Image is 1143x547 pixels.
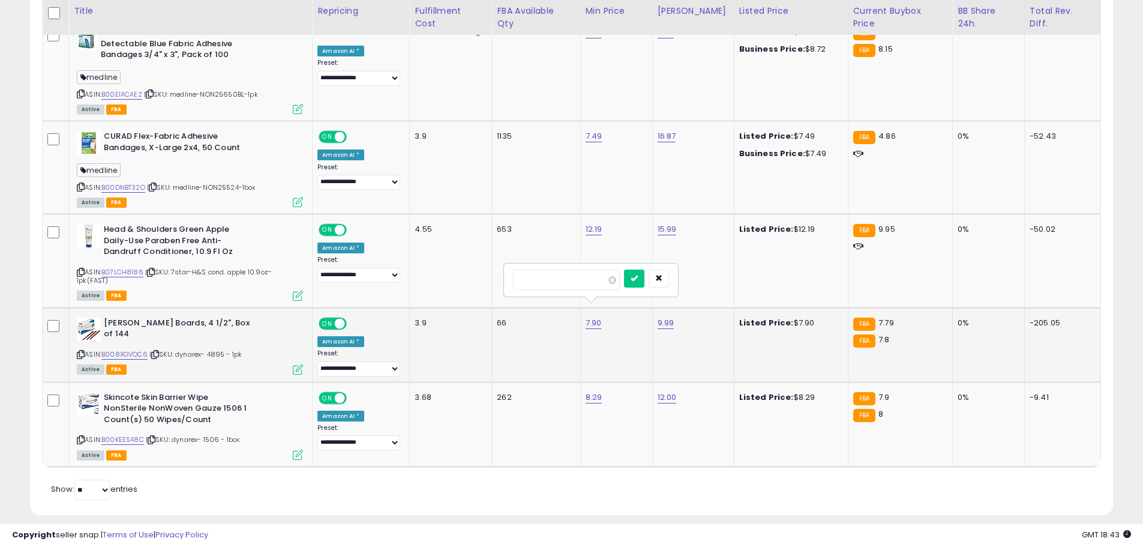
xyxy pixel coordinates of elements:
div: Repricing [317,5,404,17]
span: FBA [106,291,127,301]
b: Listed Price: [739,317,794,328]
div: -52.43 [1030,131,1091,142]
span: FBA [106,104,127,115]
div: 3.9 [415,318,482,328]
div: 0% [958,392,1015,403]
div: Amazon AI * [317,150,364,160]
span: Show: entries [51,483,137,495]
div: BB Share 24h. [958,5,1019,30]
a: Terms of Use [103,529,154,540]
span: | SKU: dynarex- 4895 - 1pk [149,349,242,359]
div: Min Price [586,5,647,17]
b: CURAD Food Service Metal Detectable Blue Fabric Adhesive Bandages 3/4" x 3", Pack of 100 [101,27,247,64]
div: ASIN: [77,27,303,113]
span: OFF [345,393,364,403]
div: Amazon AI * [317,46,364,56]
div: -205.05 [1030,318,1091,328]
small: FBA [853,392,875,405]
b: CURAD Flex-Fabric Adhesive Bandages, X-Large 2x4, 50 Count [104,131,250,156]
div: $7.49 [739,131,839,142]
div: $7.49 [739,148,839,159]
div: seller snap | | [12,530,208,541]
a: 12.00 [658,391,677,403]
a: 16.87 [658,130,676,142]
div: 66 [497,318,571,328]
span: 8 [878,408,883,420]
div: Total Rev. Diff. [1030,5,1096,30]
div: Title [74,5,307,17]
div: Amazon AI * [317,411,364,422]
a: 7.49 [586,130,602,142]
img: 41I-bZMgHyL._SL40_.jpg [77,392,101,416]
div: Amazon AI * [317,336,364,347]
b: Business Price: [739,148,805,159]
small: FBA [853,409,875,422]
span: ON [320,225,335,235]
b: Listed Price: [739,223,794,235]
span: | SKU: medline-NON25524-1box [147,183,256,192]
small: FBA [853,318,875,331]
span: FBA [106,364,127,375]
div: $12.19 [739,224,839,235]
b: Listed Price: [739,130,794,142]
span: 2025-10-6 18:43 GMT [1082,529,1131,540]
div: Fulfillment Cost [415,5,487,30]
span: 7.79 [878,317,894,328]
b: Business Price: [739,43,805,55]
a: 12.19 [586,223,602,235]
img: 41c1zEBeYXL._SL40_.jpg [77,131,101,155]
span: ON [320,318,335,328]
span: All listings currently available for purchase on Amazon [77,364,104,375]
a: 15.99 [658,223,677,235]
div: 653 [497,224,571,235]
span: OFF [345,225,364,235]
b: Skincote Skin Barrier Wipe NonSterile NonWoven Gauze 1506 1 Count(s) 50 Wipes/Count [104,392,250,429]
span: | SKU: 7star-H&S cond. apple 10.9oz-1pk(FAST) [77,267,272,285]
span: medline [77,163,121,177]
div: 262 [497,392,571,403]
span: All listings currently available for purchase on Amazon [77,104,104,115]
div: 4.55 [415,224,482,235]
div: 0% [958,224,1015,235]
span: 7.8 [878,334,889,345]
div: -9.41 [1030,392,1091,403]
a: B07LCH8186 [101,267,143,277]
b: [PERSON_NAME] Boards, 4 1/2", Box of 144 [104,318,250,343]
div: Preset: [317,349,400,376]
span: All listings currently available for purchase on Amazon [77,450,104,461]
div: $8.72 [739,44,839,55]
a: 7.90 [586,317,602,329]
div: Amazon AI * [317,243,364,253]
a: Privacy Policy [155,529,208,540]
div: Preset: [317,424,400,451]
div: Preset: [317,163,400,190]
div: Preset: [317,59,400,86]
span: | SKU: medline-NON25650BL-1pk [144,89,258,99]
div: 0% [958,318,1015,328]
img: 51C84k5e23L._SL40_.jpg [77,318,101,342]
small: FBA [853,131,875,144]
div: [PERSON_NAME] [658,5,729,17]
img: 41gxp59tAGL._SL40_.jpg [77,27,98,51]
span: 7.9 [878,391,889,403]
div: $8.29 [739,392,839,403]
div: Listed Price [739,5,843,17]
strong: Copyright [12,529,56,540]
div: Current Buybox Price [853,5,947,30]
img: 411EEBZz2-L._SL40_.jpg [77,224,101,248]
div: 3.68 [415,392,482,403]
span: medline [77,70,121,84]
div: Preset: [317,256,400,283]
span: 8.15 [878,43,893,55]
span: ON [320,393,335,403]
div: ASIN: [77,224,303,300]
div: ASIN: [77,392,303,459]
a: 9.99 [658,317,674,329]
b: Listed Price: [739,391,794,403]
span: ON [320,132,335,142]
b: Head & Shoulders Green Apple Daily-Use Paraben Free Anti-Dandruff Conditioner, 10.9 Fl Oz [104,224,250,261]
span: 4.86 [878,130,896,142]
span: All listings currently available for purchase on Amazon [77,291,104,301]
span: FBA [106,198,127,208]
a: 8.29 [586,391,602,403]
